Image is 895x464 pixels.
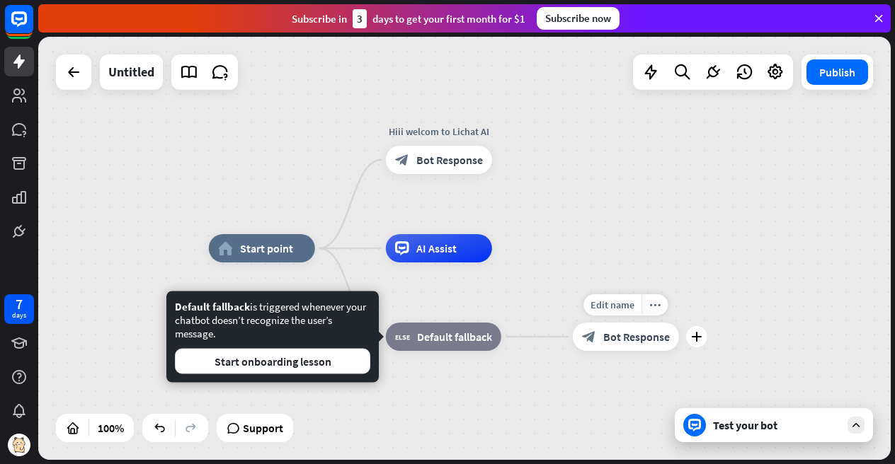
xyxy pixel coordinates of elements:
button: Start onboarding lesson [175,349,370,374]
button: Publish [806,59,868,85]
span: Edit name [591,298,634,311]
div: days [12,311,26,320]
div: Test your bot [713,418,840,432]
span: Default fallback [417,330,492,344]
span: Start point [240,241,293,255]
div: Subscribe now [537,7,620,30]
i: block_bot_response [395,153,409,167]
div: is triggered whenever your chatbot doesn’t recognize the user’s message. [175,300,370,374]
span: Support [243,417,283,439]
span: AI Assist [416,241,457,255]
div: Subscribe in days to get your first month for $1 [292,9,525,28]
span: Bot Response [603,330,670,344]
i: more_horiz [649,300,661,311]
span: Default fallback [175,300,250,313]
i: block_fallback [395,330,410,344]
i: block_bot_response [582,330,596,344]
span: Bot Response [416,153,483,167]
i: home_2 [218,241,233,255]
button: Open LiveChat chat widget [11,6,54,48]
div: Hiii welcom to Lichat AI [375,124,503,139]
div: 3 [353,9,367,28]
a: 7 days [4,294,34,324]
i: plus [691,332,702,342]
div: Untitled [108,54,154,90]
div: 100% [93,417,128,439]
div: 7 [16,298,23,311]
